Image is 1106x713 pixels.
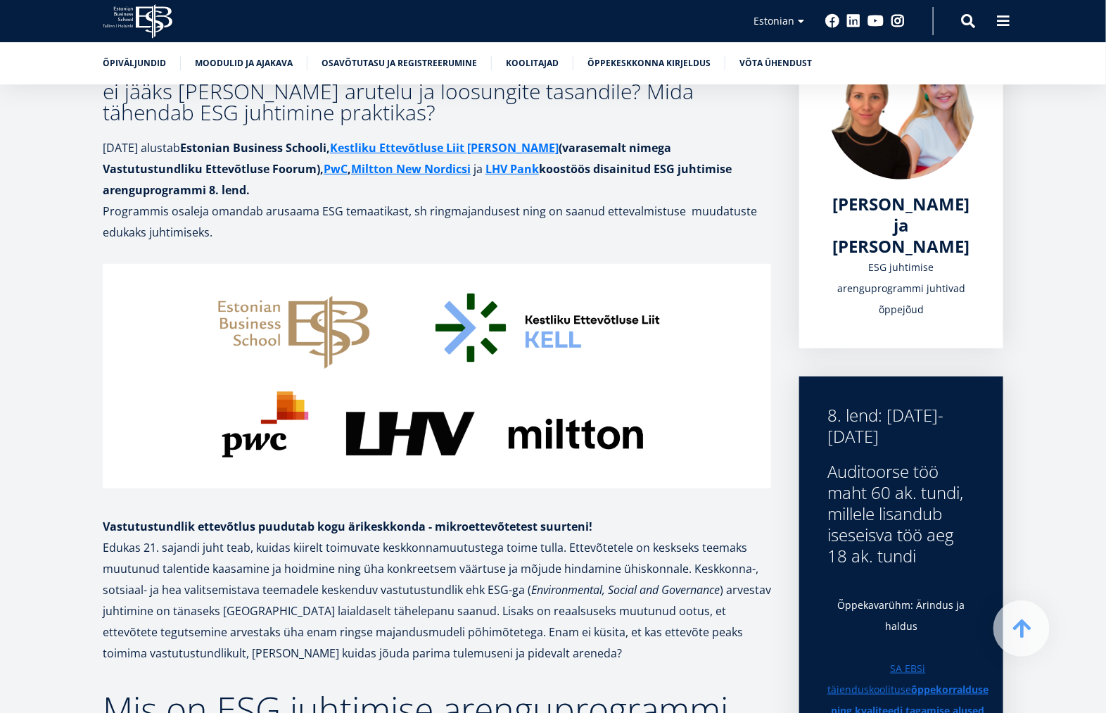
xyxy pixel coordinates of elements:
[825,14,839,28] a: Facebook
[867,14,884,28] a: Youtube
[103,519,592,534] strong: Vastutustundlik ettevõtlus puudutab kogu ärikeskkonda - mikroettevõtetest suurteni!
[739,56,812,70] a: Võta ühendust
[827,32,975,179] img: Kristiina Esop ja Merili Vares foto
[103,264,771,488] img: EBS-esg-juhtimise-arenguprogramm-8-lend-pilt
[320,161,473,177] strong: , ,
[103,137,771,201] p: [DATE] alustab ja
[827,595,975,637] p: Õppekavarühm: Ärindus ja haldus
[827,461,975,567] div: Auditoorse töö maht 60 ak. tundi, millele lisandub iseseisva töö aeg 18 ak. tundi
[587,56,711,70] a: Õppekeskkonna kirjeldus
[485,158,539,179] a: LHV Pank
[827,194,975,257] a: [PERSON_NAME] ja [PERSON_NAME]
[846,14,860,28] a: Linkedin
[103,201,771,243] p: Programmis osaleja omandab arusaama ESG temaatikast, sh ringmajandusest ning on saanud ettevalmis...
[322,56,477,70] a: Osavõtutasu ja registreerumine
[827,405,975,447] div: 8. lend: [DATE]-[DATE]
[103,60,771,123] h3: Kuidas teha nii, et [PERSON_NAME] jätkusuutlik mõtteviis ettevõtetes ei jääks [PERSON_NAME] arute...
[195,56,293,70] a: Moodulid ja ajakava
[531,582,720,598] em: Environmental, Social and Governance
[351,158,471,179] a: Miltton New Nordicsi
[103,56,166,70] a: Õpiväljundid
[827,257,975,320] div: ESG juhtimise arenguprogrammi juhtivad õppejõud
[324,158,348,179] a: PwC
[103,537,771,664] p: Edukas 21. sajandi juht teab, kuidas kiirelt toimuvate keskkonnamuutustega toime tulla. Ettevõtet...
[103,140,671,177] strong: Estonian Business Schooli, (varasemalt nimega Vastutustundliku Ettevõtluse Foorum)
[833,192,970,258] span: [PERSON_NAME] ja [PERSON_NAME]
[891,14,905,28] a: Instagram
[506,56,559,70] a: Koolitajad
[330,137,559,158] a: Kestliku Ettevõtluse Liit [PERSON_NAME]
